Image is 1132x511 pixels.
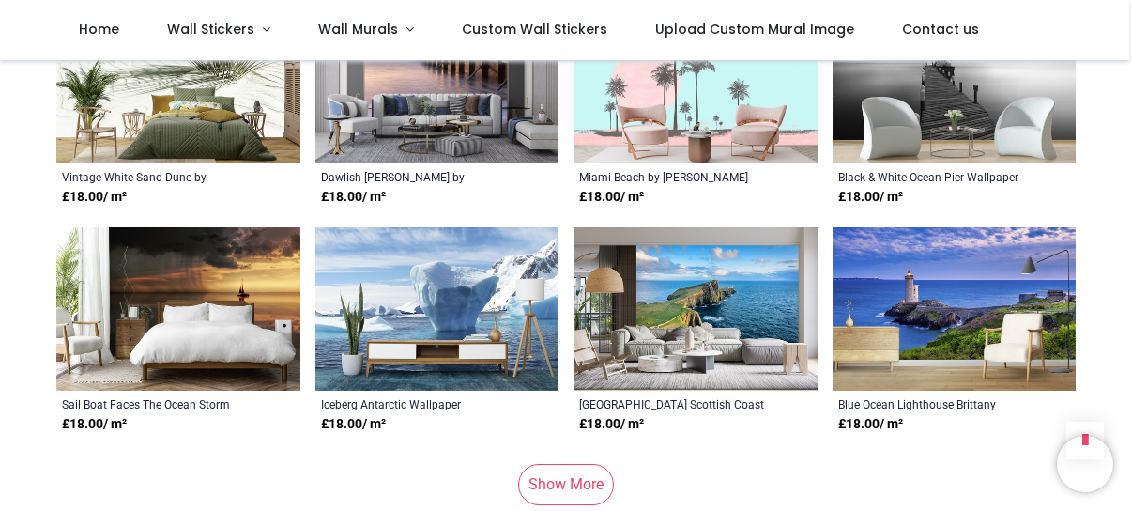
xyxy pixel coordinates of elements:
[518,464,614,505] a: Show More
[62,188,127,207] strong: £ 18.00 / m²
[321,169,507,184] a: Dawlish [PERSON_NAME] by [PERSON_NAME]
[579,396,765,411] a: [GEOGRAPHIC_DATA] Scottish Coast Wallpaper
[321,415,386,434] strong: £ 18.00 / m²
[321,188,386,207] strong: £ 18.00 / m²
[62,415,127,434] strong: £ 18.00 / m²
[833,227,1077,391] img: Blue Ocean Lighthouse Brittany France Wall Mural Wallpaper
[579,188,644,207] strong: £ 18.00 / m²
[579,415,644,434] strong: £ 18.00 / m²
[79,20,119,39] span: Home
[574,227,818,391] img: Neist Point Lighthouse Scottish Coast Wall Mural Wallpaper
[838,188,903,207] strong: £ 18.00 / m²
[62,396,248,411] a: Sail Boat Faces The Ocean Storm Wallpaper
[1057,436,1113,492] iframe: Brevo live chat
[318,20,398,39] span: Wall Murals
[167,20,254,39] span: Wall Stickers
[838,396,1024,411] a: Blue Ocean Lighthouse Brittany [GEOGRAPHIC_DATA] Wallpaper
[838,169,1024,184] a: Black & White Ocean Pier Wallpaper
[62,169,248,184] a: Vintage White Sand Dune by [PERSON_NAME]
[321,396,507,411] a: Iceberg Antarctic Wallpaper
[56,227,300,391] img: Sail Boat Faces The Ocean Storm Wall Mural Wallpaper
[579,169,765,184] a: Miami Beach by [PERSON_NAME]
[315,227,559,391] img: Iceberg Antarctic Wall Mural Wallpaper
[655,20,854,39] span: Upload Custom Mural Image
[838,415,903,434] strong: £ 18.00 / m²
[902,20,979,39] span: Contact us
[462,20,607,39] span: Custom Wall Stickers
